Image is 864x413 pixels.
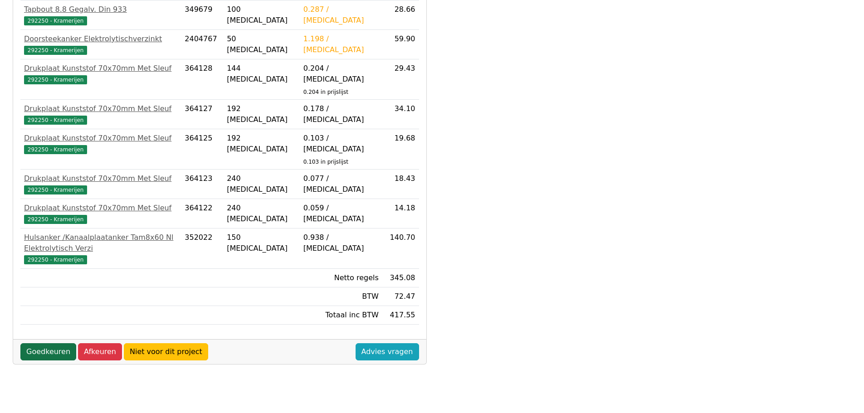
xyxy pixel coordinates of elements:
[382,129,419,170] td: 19.68
[382,100,419,129] td: 34.10
[303,232,379,254] div: 0.938 / [MEDICAL_DATA]
[24,4,177,26] a: Tapbout 8.8 Gegalv. Din 933292250 - Kramerijen
[382,269,419,287] td: 345.08
[382,0,419,30] td: 28.66
[227,4,296,26] div: 100 [MEDICAL_DATA]
[382,59,419,100] td: 29.43
[24,203,177,224] a: Drukplaat Kunststof 70x70mm Met Sleuf292250 - Kramerijen
[356,343,419,360] a: Advies vragen
[24,63,177,85] a: Drukplaat Kunststof 70x70mm Met Sleuf292250 - Kramerijen
[24,34,177,55] a: Doorsteekanker Elektrolytischverzinkt292250 - Kramerijen
[24,215,87,224] span: 292250 - Kramerijen
[227,133,296,155] div: 192 [MEDICAL_DATA]
[24,103,177,114] div: Drukplaat Kunststof 70x70mm Met Sleuf
[24,46,87,55] span: 292250 - Kramerijen
[124,343,208,360] a: Niet voor dit project
[20,343,76,360] a: Goedkeuren
[24,4,177,15] div: Tapbout 8.8 Gegalv. Din 933
[300,287,382,306] td: BTW
[24,116,87,125] span: 292250 - Kramerijen
[382,228,419,269] td: 140.70
[24,173,177,195] a: Drukplaat Kunststof 70x70mm Met Sleuf292250 - Kramerijen
[181,100,223,129] td: 364127
[303,173,379,195] div: 0.077 / [MEDICAL_DATA]
[181,30,223,59] td: 2404767
[24,103,177,125] a: Drukplaat Kunststof 70x70mm Met Sleuf292250 - Kramerijen
[181,228,223,269] td: 352022
[303,89,348,95] sub: 0.204 in prijslijst
[303,203,379,224] div: 0.059 / [MEDICAL_DATA]
[303,133,379,155] div: 0.103 / [MEDICAL_DATA]
[24,255,87,264] span: 292250 - Kramerijen
[78,343,122,360] a: Afkeuren
[24,133,177,155] a: Drukplaat Kunststof 70x70mm Met Sleuf292250 - Kramerijen
[227,173,296,195] div: 240 [MEDICAL_DATA]
[382,199,419,228] td: 14.18
[24,16,87,25] span: 292250 - Kramerijen
[382,306,419,325] td: 417.55
[303,4,379,26] div: 0.287 / [MEDICAL_DATA]
[382,30,419,59] td: 59.90
[227,203,296,224] div: 240 [MEDICAL_DATA]
[181,199,223,228] td: 364122
[181,129,223,170] td: 364125
[382,170,419,199] td: 18.43
[227,63,296,85] div: 144 [MEDICAL_DATA]
[24,145,87,154] span: 292250 - Kramerijen
[227,34,296,55] div: 50 [MEDICAL_DATA]
[181,170,223,199] td: 364123
[300,269,382,287] td: Netto regels
[24,63,177,74] div: Drukplaat Kunststof 70x70mm Met Sleuf
[227,232,296,254] div: 150 [MEDICAL_DATA]
[181,0,223,30] td: 349679
[24,203,177,214] div: Drukplaat Kunststof 70x70mm Met Sleuf
[181,59,223,100] td: 364128
[227,103,296,125] div: 192 [MEDICAL_DATA]
[303,103,379,125] div: 0.178 / [MEDICAL_DATA]
[24,34,177,44] div: Doorsteekanker Elektrolytischverzinkt
[24,232,177,265] a: Hulsanker /Kanaalplaatanker Tam8x60 Nl Elektrolytisch Verzi292250 - Kramerijen
[303,63,379,85] div: 0.204 / [MEDICAL_DATA]
[382,287,419,306] td: 72.47
[24,232,177,254] div: Hulsanker /Kanaalplaatanker Tam8x60 Nl Elektrolytisch Verzi
[303,34,379,55] div: 1.198 / [MEDICAL_DATA]
[24,133,177,144] div: Drukplaat Kunststof 70x70mm Met Sleuf
[24,185,87,194] span: 292250 - Kramerijen
[303,159,348,165] sub: 0.103 in prijslijst
[24,173,177,184] div: Drukplaat Kunststof 70x70mm Met Sleuf
[300,306,382,325] td: Totaal inc BTW
[24,75,87,84] span: 292250 - Kramerijen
